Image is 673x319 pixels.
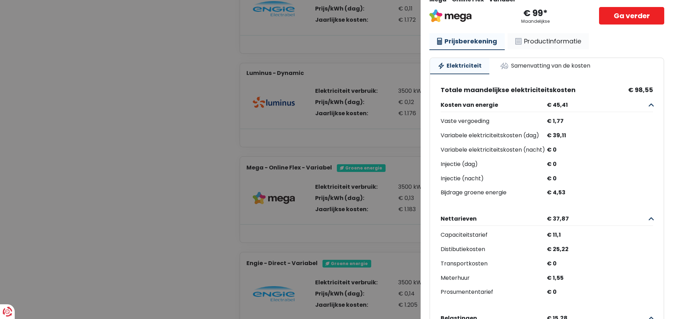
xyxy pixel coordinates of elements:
[441,259,547,269] div: Transportkosten
[441,102,544,108] span: Kosten van energie
[441,159,547,169] div: Injectie (dag)
[429,9,471,22] img: Mega
[441,287,547,297] div: Prosumententarief
[492,58,598,74] a: Samenvatting van de kosten
[547,174,653,184] div: € 0
[441,212,653,226] button: Nettarieven € 37,87
[441,116,547,126] div: Vaste vergoeding
[599,7,664,25] a: Ga verder
[544,215,647,222] span: € 37,87
[628,86,653,94] span: € 98,55
[547,116,653,126] div: € 1,77
[429,33,505,50] a: Prijsberekening
[441,244,547,255] div: Distibutiekosten
[441,174,547,184] div: Injectie (nacht)
[547,145,653,155] div: € 0
[547,287,653,297] div: € 0
[441,145,547,155] div: Variabele elektriciteitskosten (nacht)
[547,244,653,255] div: € 25,22
[430,58,489,74] a: Elektriciteit
[441,86,576,94] span: Totale maandelijkse elektriciteitskosten
[441,188,547,198] div: Bijdrage groene energie
[441,131,547,141] div: Variabele elektriciteitskosten (dag)
[547,188,653,198] div: € 4,53
[441,230,547,240] div: Capaciteitstarief
[508,33,589,49] a: Productinformatie
[547,273,653,283] div: € 1,55
[523,8,548,19] div: € 99*
[547,131,653,141] div: € 39,11
[547,259,653,269] div: € 0
[441,273,547,283] div: Meterhuur
[441,98,653,112] button: Kosten van energie € 45,41
[544,102,647,108] span: € 45,41
[547,159,653,169] div: € 0
[547,230,653,240] div: € 11,1
[521,19,550,24] div: Maandelijkse
[441,215,544,222] span: Nettarieven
